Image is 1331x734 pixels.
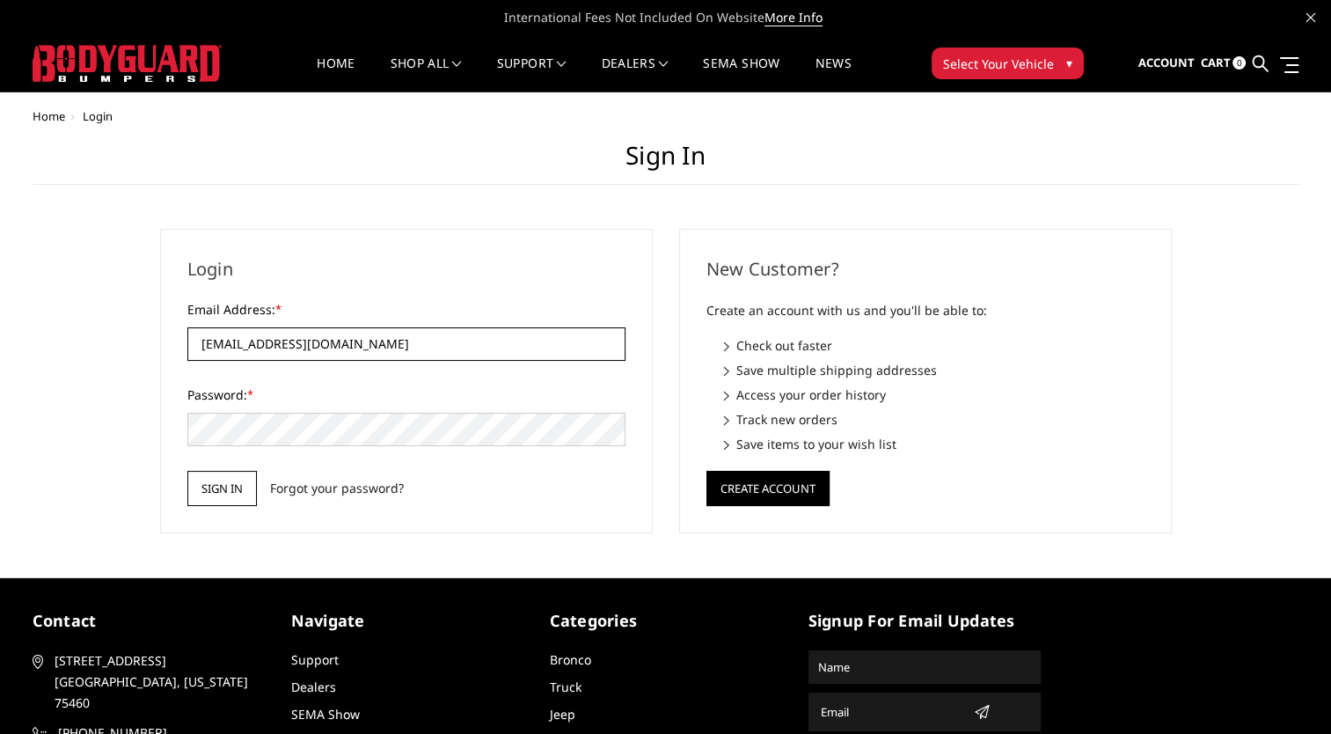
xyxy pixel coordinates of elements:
[724,410,1145,429] li: Track new orders
[724,361,1145,379] li: Save multiple shipping addresses
[33,45,222,82] img: BODYGUARD BUMPERS
[1200,55,1230,70] span: Cart
[187,300,625,319] label: Email Address:
[1066,54,1072,72] span: ▾
[602,57,669,92] a: Dealers
[1243,650,1331,734] iframe: Chat Widget
[187,385,625,404] label: Password:
[1232,56,1246,70] span: 0
[317,57,355,92] a: Home
[187,256,625,283] h2: Login
[391,57,462,92] a: shop all
[291,609,523,633] h5: Navigate
[724,385,1145,404] li: Access your order history
[497,57,567,92] a: Support
[291,706,360,723] a: SEMA Show
[187,471,257,506] input: Sign in
[33,108,65,124] a: Home
[814,698,967,726] input: Email
[706,256,1145,283] h2: New Customer?
[706,300,1145,321] p: Create an account with us and you'll be able to:
[550,706,575,723] a: Jeep
[33,609,265,633] h5: contact
[932,48,1084,79] button: Select Your Vehicle
[943,55,1054,73] span: Select Your Vehicle
[764,9,823,26] a: More Info
[269,479,403,497] a: Forgot your password?
[1137,40,1194,87] a: Account
[1137,55,1194,70] span: Account
[33,141,1299,185] h1: Sign in
[55,650,259,714] span: [STREET_ADDRESS] [GEOGRAPHIC_DATA], [US_STATE] 75460
[815,57,851,92] a: News
[724,435,1145,453] li: Save items to your wish list
[706,478,830,495] a: Create Account
[83,108,113,124] span: Login
[811,653,1038,681] input: Name
[291,651,339,668] a: Support
[706,471,830,506] button: Create Account
[808,609,1041,633] h5: signup for email updates
[703,57,779,92] a: SEMA Show
[1200,40,1246,87] a: Cart 0
[550,651,591,668] a: Bronco
[550,679,581,695] a: Truck
[550,609,782,633] h5: Categories
[724,336,1145,355] li: Check out faster
[291,679,336,695] a: Dealers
